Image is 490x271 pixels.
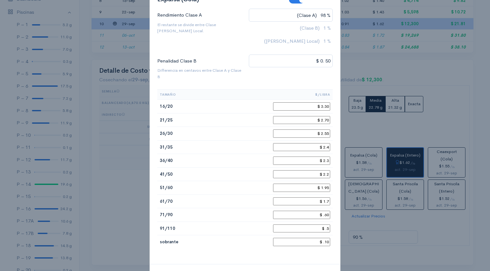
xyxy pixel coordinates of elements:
td: 26/30 [157,127,205,141]
td: 16/20 [157,100,205,114]
td: 36/40 [157,154,205,168]
td: 91/110 [157,222,205,235]
td: 31/35 [157,140,205,154]
td: 21/25 [157,113,205,127]
th: Tamaño [157,90,205,100]
small: El restante se divide entre Clase [PERSON_NAME] Local. [157,22,241,34]
th: $/libra [205,90,333,100]
small: Differencia en centavos entre Clase A y Clase B [157,67,241,80]
td: 61/70 [157,194,205,208]
td: sobrante [157,235,205,249]
label: Penalidad Clase B [157,55,197,68]
td: 71/90 [157,208,205,222]
label: Rendimiento Clase A [157,9,202,22]
td: 41/50 [157,167,205,181]
td: 51/60 [157,181,205,195]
